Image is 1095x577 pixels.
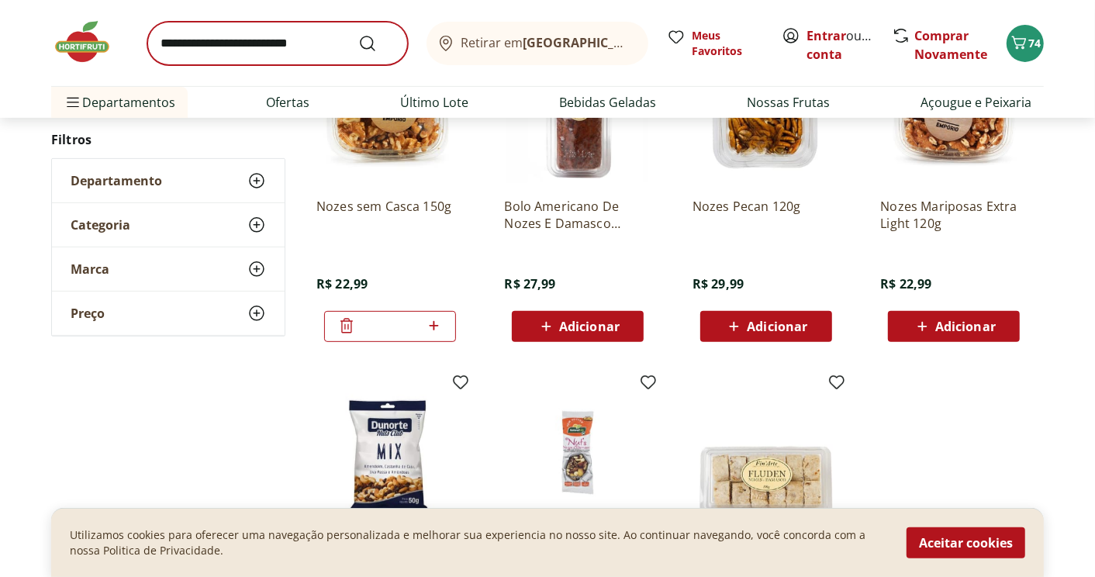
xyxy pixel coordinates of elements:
span: R$ 27,99 [504,275,555,292]
a: Nozes Pecan 120g [693,198,840,232]
button: Carrinho [1007,25,1044,62]
span: Adicionar [559,320,620,333]
span: Categoria [71,217,130,233]
a: Nozes sem Casca 150g [316,198,464,232]
span: Departamentos [64,84,175,121]
button: Departamento [52,159,285,202]
button: Submit Search [358,34,396,53]
a: Nossas Frutas [747,93,830,112]
p: Utilizamos cookies para oferecer uma navegação personalizada e melhorar sua experiencia no nosso ... [70,527,888,558]
a: Açougue e Peixaria [921,93,1031,112]
button: Menu [64,84,82,121]
img: Barra Nuts Damasco e Nozes sem Glúten Kodilar 25g [504,379,651,527]
button: Aceitar cookies [907,527,1025,558]
a: Último Lote [400,93,468,112]
span: ou [807,26,876,64]
span: Marca [71,261,109,277]
span: Adicionar [747,320,807,333]
button: Retirar em[GEOGRAPHIC_DATA]/[GEOGRAPHIC_DATA] [427,22,648,65]
span: Departamento [71,173,162,188]
h2: Filtros [51,124,285,155]
span: 74 [1028,36,1041,50]
b: [GEOGRAPHIC_DATA]/[GEOGRAPHIC_DATA] [523,34,785,51]
img: Hortifruti [51,19,129,65]
a: Entrar [807,27,846,44]
a: Meus Favoritos [667,28,763,59]
span: Meus Favoritos [692,28,763,59]
span: R$ 22,99 [316,275,368,292]
button: Preço [52,292,285,335]
a: Bolo Americano De Nozes E Damasco Fin'Arte 350G [504,198,651,232]
button: Adicionar [512,311,644,342]
img: Fluden Nozes E Damasco Finarte 190G [693,379,840,527]
span: Adicionar [935,320,996,333]
a: Nozes Mariposas Extra Light 120g [880,198,1028,232]
img: Mix Nozes Dunorte 50g [316,379,464,527]
a: Criar conta [807,27,892,63]
a: Bebidas Geladas [559,93,656,112]
a: Comprar Novamente [914,27,987,63]
span: Preço [71,306,105,321]
input: search [147,22,408,65]
span: R$ 22,99 [880,275,931,292]
button: Marca [52,247,285,291]
span: Retirar em [461,36,633,50]
span: R$ 29,99 [693,275,744,292]
button: Adicionar [700,311,832,342]
button: Adicionar [888,311,1020,342]
button: Categoria [52,203,285,247]
a: Ofertas [266,93,309,112]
